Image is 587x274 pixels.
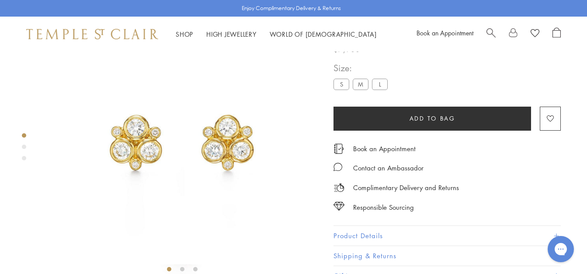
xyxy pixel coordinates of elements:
img: icon_appointment.svg [333,144,344,154]
a: ShopShop [176,30,193,38]
div: Product gallery navigation [22,131,26,167]
a: High JewelleryHigh Jewellery [206,30,257,38]
label: M [353,79,368,90]
button: Add to bag [333,107,531,131]
button: Product Details [333,226,561,246]
a: View Wishlist [531,28,539,41]
p: Enjoy Complimentary Delivery & Returns [242,4,341,13]
button: Shipping & Returns [333,246,561,266]
div: Responsible Sourcing [353,202,414,213]
p: Complimentary Delivery and Returns [353,182,459,193]
div: Contact an Ambassador [353,163,424,173]
a: Book an Appointment [417,28,473,37]
iframe: Gorgias live chat messenger [543,233,578,265]
span: Add to bag [410,114,455,123]
img: icon_delivery.svg [333,182,344,193]
img: MessageIcon-01_2.svg [333,163,342,171]
a: Search [486,28,496,41]
label: S [333,79,349,90]
a: World of [DEMOGRAPHIC_DATA]World of [DEMOGRAPHIC_DATA] [270,30,377,38]
img: icon_sourcing.svg [333,202,344,211]
label: L [372,79,388,90]
img: Temple St. Clair [26,29,158,39]
nav: Main navigation [176,29,377,40]
a: Open Shopping Bag [552,28,561,41]
a: Book an Appointment [353,144,416,153]
span: Size: [333,61,391,75]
